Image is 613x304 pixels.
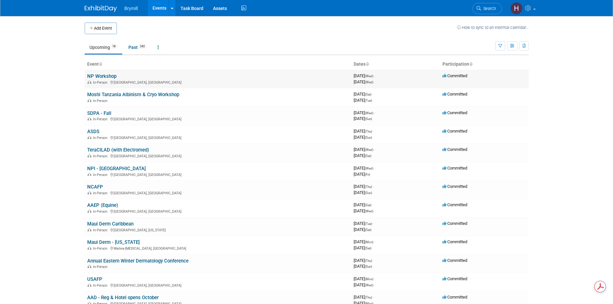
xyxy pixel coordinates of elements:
a: Maui Derm - [US_STATE] [87,239,140,245]
span: Committed [442,202,467,207]
span: In-Person [93,265,109,269]
span: In-Person [93,154,109,158]
span: (Sat) [365,154,371,158]
a: Annual Eastern Winter Dermatology Conference [87,258,189,264]
button: Add Event [85,23,117,34]
span: In-Person [93,246,109,251]
span: (Sat) [365,203,371,207]
div: [GEOGRAPHIC_DATA], [GEOGRAPHIC_DATA] [87,208,348,214]
span: [DATE] [354,172,370,177]
span: In-Person [93,191,109,195]
span: Committed [442,92,467,97]
a: Sort by Event Name [99,61,102,67]
span: (Mon) [365,277,373,281]
span: In-Person [93,173,109,177]
span: In-Person [93,228,109,232]
span: (Wed) [365,148,373,152]
img: In-Person Event [88,191,91,194]
span: - [374,110,375,115]
span: Committed [442,258,467,263]
span: Committed [442,166,467,170]
span: [DATE] [354,276,375,281]
a: NPI - [GEOGRAPHIC_DATA] [87,166,146,171]
span: (Wed) [365,111,373,115]
span: [DATE] [354,135,372,140]
span: - [373,221,374,226]
span: [DATE] [354,208,373,213]
a: Sort by Participation Type [469,61,472,67]
span: (Wed) [365,80,373,84]
a: Sort by Start Date [366,61,369,67]
span: 242 [138,44,147,49]
span: - [372,92,373,97]
span: In-Person [93,283,109,288]
span: [DATE] [354,282,373,287]
span: - [373,184,374,189]
a: Maui Derm Caribbean [87,221,134,227]
img: ExhibitDay [85,5,117,12]
div: [GEOGRAPHIC_DATA], [GEOGRAPHIC_DATA] [87,79,348,85]
span: (Tue) [365,222,372,226]
span: [DATE] [354,221,374,226]
span: - [374,239,375,244]
a: Upcoming18 [85,41,122,53]
span: [DATE] [354,295,374,299]
span: (Sun) [365,265,372,268]
span: [DATE] [354,73,375,78]
span: Brymill [125,6,138,11]
span: (Wed) [365,283,373,287]
span: Committed [442,295,467,299]
a: How to sync to an external calendar... [457,25,529,30]
div: [GEOGRAPHIC_DATA], [GEOGRAPHIC_DATA] [87,172,348,177]
span: [DATE] [354,110,375,115]
a: ASDS [87,129,99,134]
span: (Thu) [365,296,372,299]
a: NP Workshop [87,73,116,79]
div: [GEOGRAPHIC_DATA], [GEOGRAPHIC_DATA] [87,190,348,195]
span: (Sat) [365,93,371,96]
span: (Thu) [365,185,372,189]
span: [DATE] [354,258,374,263]
span: (Thu) [365,130,372,133]
span: - [372,202,373,207]
img: In-Person Event [88,228,91,231]
span: [DATE] [354,92,373,97]
span: Committed [442,276,467,281]
span: - [374,73,375,78]
span: (Mon) [365,240,373,244]
img: In-Person Event [88,246,91,250]
span: Committed [442,221,467,226]
a: SDPA - Fall [87,110,111,116]
img: In-Person Event [88,117,91,120]
span: In-Person [93,99,109,103]
span: Committed [442,184,467,189]
span: - [374,166,375,170]
span: (Sun) [365,136,372,139]
span: (Thu) [365,259,372,263]
span: Committed [442,110,467,115]
div: [GEOGRAPHIC_DATA], [US_STATE] [87,227,348,232]
a: AAEP (Equine) [87,202,118,208]
img: In-Person Event [88,283,91,287]
span: [DATE] [354,166,375,170]
span: (Sat) [365,228,371,232]
span: (Fri) [365,173,370,176]
span: (Sat) [365,246,371,250]
span: [DATE] [354,147,375,152]
span: - [373,258,374,263]
div: [GEOGRAPHIC_DATA], [GEOGRAPHIC_DATA] [87,116,348,121]
span: Committed [442,147,467,152]
span: Committed [442,129,467,134]
span: [DATE] [354,190,372,195]
img: In-Person Event [88,154,91,157]
span: [DATE] [354,184,374,189]
span: Committed [442,73,467,78]
th: Participation [440,59,529,70]
span: In-Person [93,117,109,121]
span: In-Person [93,136,109,140]
a: USAFP [87,276,102,282]
img: Hobey Bryne [510,2,523,14]
img: In-Person Event [88,209,91,213]
a: Search [472,3,502,14]
div: [GEOGRAPHIC_DATA], [GEOGRAPHIC_DATA] [87,135,348,140]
